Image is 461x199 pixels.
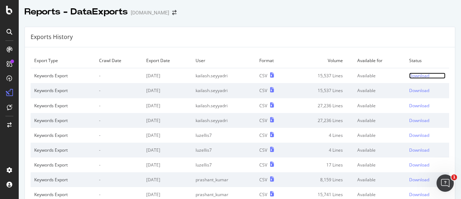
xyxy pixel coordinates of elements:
td: luzellis7 [192,157,256,172]
td: - [95,172,143,187]
div: Download [409,147,429,153]
div: Download [409,103,429,109]
div: [DOMAIN_NAME] [131,9,169,16]
td: - [95,68,143,83]
td: - [95,143,143,157]
td: 17 Lines [291,157,354,172]
div: Available [357,177,402,183]
div: Download [409,191,429,198]
div: Available [357,117,402,124]
div: CSV [259,87,267,94]
td: Format [256,53,291,68]
div: Available [357,147,402,153]
td: User [192,53,256,68]
td: [DATE] [143,68,192,83]
a: Download [409,162,446,168]
div: Download [409,117,429,124]
div: Available [357,73,402,79]
td: Export Date [143,53,192,68]
td: [DATE] [143,128,192,143]
td: [DATE] [143,113,192,128]
td: Export Type [31,53,95,68]
td: [DATE] [143,143,192,157]
div: Available [357,103,402,109]
div: Available [357,162,402,168]
div: Download [409,162,429,168]
a: Download [409,191,446,198]
a: Download [409,117,446,124]
span: 1 [451,174,457,180]
div: Download [409,132,429,138]
div: Keywords Export [34,117,92,124]
div: CSV [259,162,267,168]
td: prashant_kumar [192,172,256,187]
td: 8,159 Lines [291,172,354,187]
div: Download [409,73,429,79]
div: Keywords Export [34,191,92,198]
div: Keywords Export [34,73,92,79]
td: 27,236 Lines [291,113,354,128]
td: - [95,98,143,113]
div: Keywords Export [34,177,92,183]
td: luzellis7 [192,143,256,157]
td: - [95,113,143,128]
div: CSV [259,177,267,183]
div: Download [409,177,429,183]
div: CSV [259,147,267,153]
td: Crawl Date [95,53,143,68]
div: CSV [259,103,267,109]
td: 4 Lines [291,128,354,143]
div: Keywords Export [34,103,92,109]
td: Status [406,53,449,68]
div: Available [357,87,402,94]
a: Download [409,103,446,109]
td: - [95,128,143,143]
iframe: Intercom live chat [437,174,454,192]
td: Volume [291,53,354,68]
td: [DATE] [143,172,192,187]
a: Download [409,132,446,138]
a: Download [409,147,446,153]
div: CSV [259,191,267,198]
td: 27,236 Lines [291,98,354,113]
td: kailash.seyyadri [192,98,256,113]
div: CSV [259,117,267,124]
td: 4 Lines [291,143,354,157]
div: arrow-right-arrow-left [172,10,176,15]
div: CSV [259,73,267,79]
td: [DATE] [143,83,192,98]
td: luzellis7 [192,128,256,143]
td: - [95,157,143,172]
a: Download [409,73,446,79]
div: Keywords Export [34,147,92,153]
td: - [95,83,143,98]
td: kailash.seyyadri [192,68,256,83]
div: Exports History [31,33,73,41]
div: Keywords Export [34,162,92,168]
td: kailash.seyyadri [192,113,256,128]
td: [DATE] [143,98,192,113]
a: Download [409,177,446,183]
td: kailash.seyyadri [192,83,256,98]
div: Keywords Export [34,87,92,94]
div: Reports - DataExports [24,6,128,18]
div: Available [357,132,402,138]
td: 15,537 Lines [291,83,354,98]
div: Keywords Export [34,132,92,138]
div: Download [409,87,429,94]
td: 15,537 Lines [291,68,354,83]
div: Available [357,191,402,198]
td: [DATE] [143,157,192,172]
div: CSV [259,132,267,138]
td: Available for [354,53,405,68]
a: Download [409,87,446,94]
